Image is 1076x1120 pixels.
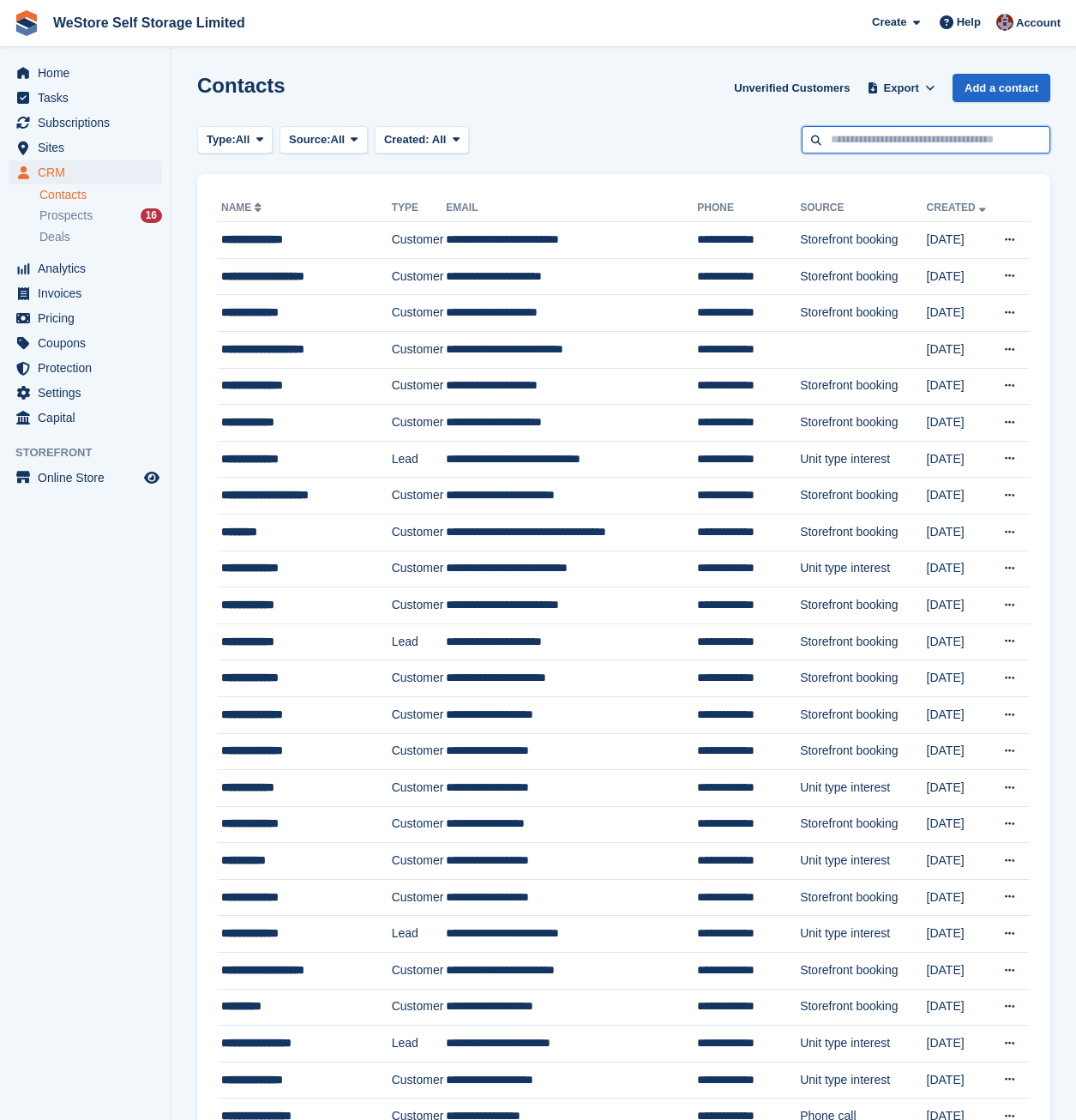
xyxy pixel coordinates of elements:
[1016,15,1061,32] span: Account
[38,281,141,305] span: Invoices
[927,806,993,843] td: [DATE]
[800,879,926,916] td: Storefront booking
[800,843,926,880] td: Unit type interest
[800,1062,926,1099] td: Unit type interest
[331,131,346,148] span: All
[9,160,162,184] a: menu
[927,368,993,405] td: [DATE]
[197,74,286,97] h1: Contacts
[927,478,993,515] td: [DATE]
[872,14,906,31] span: Create
[38,160,141,184] span: CRM
[863,74,939,102] button: Export
[927,989,993,1026] td: [DATE]
[38,466,141,490] span: Online Store
[9,356,162,380] a: menu
[927,405,993,442] td: [DATE]
[384,133,430,146] span: Created:
[38,61,141,85] span: Home
[996,14,1013,31] img: Anthony Hobbs
[927,222,993,259] td: [DATE]
[432,133,447,146] span: All
[9,406,162,430] a: menu
[9,381,162,405] a: menu
[392,806,447,843] td: Customer
[38,356,141,380] span: Protection
[800,696,926,733] td: Storefront booking
[800,660,926,697] td: Storefront booking
[927,514,993,551] td: [DATE]
[392,696,447,733] td: Customer
[800,222,926,259] td: Storefront booking
[392,660,447,697] td: Customer
[38,331,141,355] span: Coupons
[927,733,993,770] td: [DATE]
[800,368,926,405] td: Storefront booking
[392,295,447,332] td: Customer
[697,195,800,222] th: Phone
[800,295,926,332] td: Storefront booking
[392,843,447,880] td: Customer
[141,208,162,223] div: 16
[392,551,447,587] td: Customer
[927,843,993,880] td: [DATE]
[38,381,141,405] span: Settings
[392,478,447,515] td: Customer
[9,111,162,135] a: menu
[9,256,162,280] a: menu
[39,228,162,246] a: Deals
[9,306,162,330] a: menu
[800,733,926,770] td: Storefront booking
[927,258,993,295] td: [DATE]
[392,733,447,770] td: Customer
[38,135,141,160] span: Sites
[392,368,447,405] td: Customer
[800,195,926,222] th: Source
[207,131,236,148] span: Type:
[800,587,926,624] td: Storefront booking
[39,208,93,224] span: Prospects
[236,131,250,148] span: All
[927,696,993,733] td: [DATE]
[957,14,981,31] span: Help
[800,441,926,478] td: Unit type interest
[9,61,162,85] a: menu
[392,1062,447,1099] td: Customer
[39,207,162,225] a: Prospects 16
[9,281,162,305] a: menu
[392,1026,447,1063] td: Lead
[392,441,447,478] td: Lead
[392,331,447,368] td: Customer
[38,111,141,135] span: Subscriptions
[392,405,447,442] td: Customer
[800,478,926,515] td: Storefront booking
[15,444,171,461] span: Storefront
[375,126,469,154] button: Created: All
[927,953,993,990] td: [DATE]
[927,331,993,368] td: [DATE]
[800,916,926,953] td: Unit type interest
[392,623,447,660] td: Lead
[446,195,697,222] th: Email
[927,879,993,916] td: [DATE]
[38,306,141,330] span: Pricing
[14,10,39,36] img: stora-icon-8386f47178a22dfd0bd8f6a31ec36ba5ce8667c1dd55bd0f319d3a0aa187defe.svg
[927,587,993,624] td: [DATE]
[392,195,447,222] th: Type
[800,551,926,587] td: Unit type interest
[221,202,265,214] a: Name
[392,258,447,295] td: Customer
[800,953,926,990] td: Storefront booking
[392,587,447,624] td: Customer
[727,74,857,102] a: Unverified Customers
[392,770,447,807] td: Customer
[141,467,162,488] a: Preview store
[38,86,141,110] span: Tasks
[927,623,993,660] td: [DATE]
[392,953,447,990] td: Customer
[927,1062,993,1099] td: [DATE]
[927,202,989,214] a: Created
[927,916,993,953] td: [DATE]
[927,770,993,807] td: [DATE]
[884,80,919,97] span: Export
